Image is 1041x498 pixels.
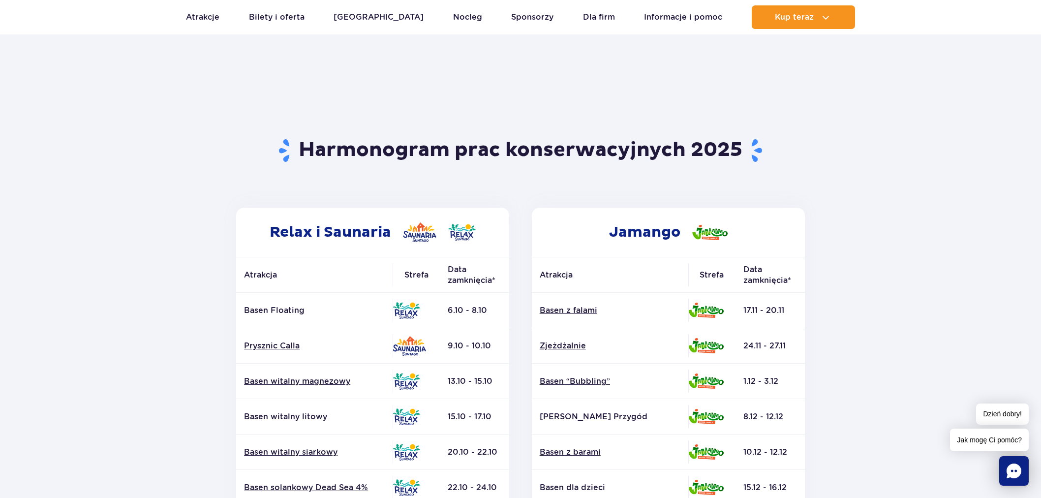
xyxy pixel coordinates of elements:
a: Zjeżdżalnie [540,341,680,351]
th: Data zamknięcia* [440,257,509,293]
th: Strefa [393,257,440,293]
h1: Harmonogram prac konserwacyjnych 2025 [233,138,809,163]
td: 10.12 - 12.12 [735,435,805,470]
span: Kup teraz [775,13,814,22]
span: Jak mogę Ci pomóc? [950,429,1029,451]
a: Basen witalny magnezowy [244,376,385,387]
td: 13.10 - 15.10 [440,364,509,399]
img: Jamango [688,338,724,353]
a: Basen witalny siarkowy [244,447,385,458]
h2: Jamango [532,208,805,257]
a: [GEOGRAPHIC_DATA] [334,5,424,29]
td: 15.10 - 17.10 [440,399,509,435]
img: Saunaria [403,222,436,242]
h2: Relax i Saunaria [236,208,509,257]
a: Prysznic Calla [244,341,385,351]
td: 17.11 - 20.11 [735,293,805,328]
a: Basen “Bubbling” [540,376,680,387]
img: Relax [393,479,420,496]
img: Relax [393,444,420,461]
a: Dla firm [583,5,615,29]
th: Data zamknięcia* [735,257,805,293]
img: Relax [393,302,420,319]
p: Basen dla dzieci [540,482,680,493]
img: Jamango [688,303,724,318]
a: Basen solankowy Dead Sea 4% [244,482,385,493]
td: 9.10 - 10.10 [440,328,509,364]
img: Relax [393,408,420,425]
a: Bilety i oferta [249,5,305,29]
img: Jamango [688,373,724,389]
button: Kup teraz [752,5,855,29]
a: Basen witalny litowy [244,411,385,422]
th: Strefa [688,257,735,293]
a: Nocleg [453,5,482,29]
a: Atrakcje [186,5,219,29]
img: Relax [393,373,420,390]
p: Basen Floating [244,305,385,316]
span: Dzień dobry! [976,404,1029,425]
th: Atrakcja [236,257,393,293]
img: Jamango [692,225,728,240]
a: Basen z barami [540,447,680,458]
a: [PERSON_NAME] Przygód [540,411,680,422]
td: 8.12 - 12.12 [735,399,805,435]
td: 6.10 - 8.10 [440,293,509,328]
td: 24.11 - 27.11 [735,328,805,364]
img: Jamango [688,480,724,495]
img: Jamango [688,444,724,460]
th: Atrakcja [532,257,688,293]
img: Relax [448,224,476,241]
a: Basen z falami [540,305,680,316]
a: Informacje i pomoc [644,5,722,29]
td: 1.12 - 3.12 [735,364,805,399]
img: Jamango [688,409,724,424]
a: Sponsorzy [511,5,553,29]
td: 20.10 - 22.10 [440,435,509,470]
img: Saunaria [393,336,426,356]
div: Chat [999,456,1029,486]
